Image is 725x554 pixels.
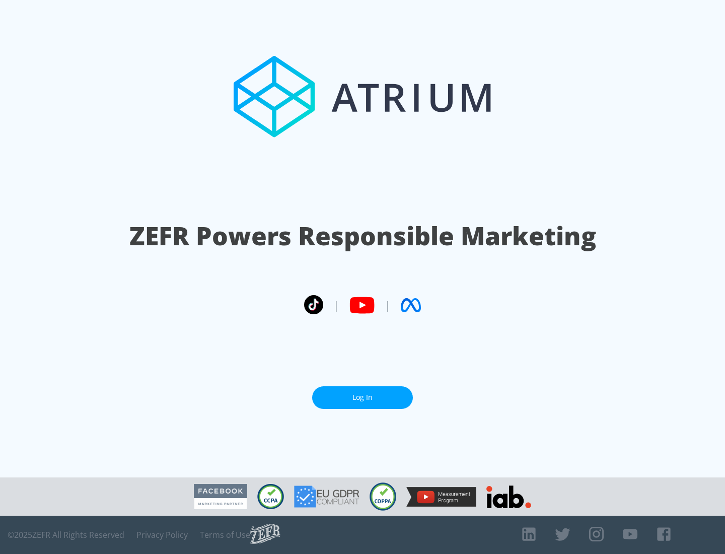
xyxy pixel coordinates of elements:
img: GDPR Compliant [294,486,359,508]
a: Privacy Policy [136,530,188,540]
a: Terms of Use [200,530,250,540]
h1: ZEFR Powers Responsible Marketing [129,219,596,253]
a: Log In [312,386,413,409]
img: Facebook Marketing Partner [194,484,247,510]
img: YouTube Measurement Program [406,487,476,507]
img: COPPA Compliant [370,482,396,511]
img: IAB [486,486,531,508]
span: | [385,298,391,313]
img: CCPA Compliant [257,484,284,509]
span: © 2025 ZEFR All Rights Reserved [8,530,124,540]
span: | [333,298,339,313]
